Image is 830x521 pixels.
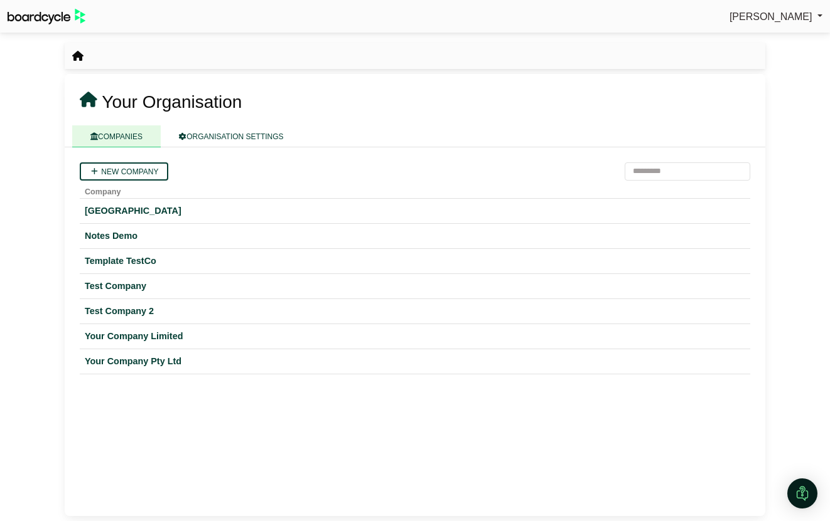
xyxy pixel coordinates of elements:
[161,125,301,147] a: ORGANISATION SETTINGS
[80,162,168,181] a: New company
[85,229,745,243] a: Notes Demo
[85,204,745,218] a: [GEOGRAPHIC_DATA]
[102,92,242,112] span: Your Organisation
[787,478,817,508] div: Open Intercom Messenger
[730,9,822,25] a: [PERSON_NAME]
[72,48,84,65] nav: breadcrumb
[730,11,812,22] span: [PERSON_NAME]
[85,279,745,293] a: Test Company
[85,329,745,344] a: Your Company Limited
[8,9,85,24] img: BoardcycleBlackGreen-aaafeed430059cb809a45853b8cf6d952af9d84e6e89e1f1685b34bfd5cb7d64.svg
[85,304,745,318] a: Test Company 2
[85,354,745,369] a: Your Company Pty Ltd
[72,125,161,147] a: COMPANIES
[80,181,750,199] th: Company
[85,254,745,268] a: Template TestCo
